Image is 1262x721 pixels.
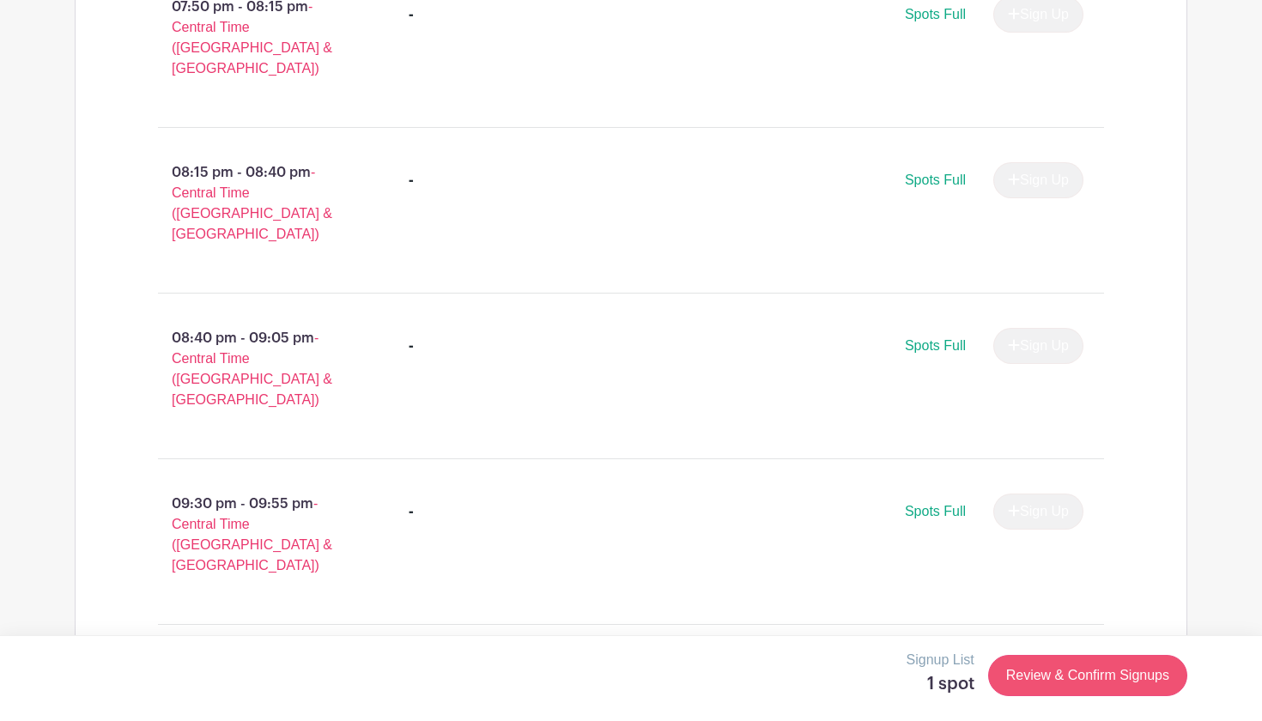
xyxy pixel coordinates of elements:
[988,655,1187,696] a: Review & Confirm Signups
[907,650,974,670] p: Signup List
[130,487,381,583] p: 09:30 pm - 09:55 pm
[905,504,966,518] span: Spots Full
[905,173,966,187] span: Spots Full
[172,496,332,573] span: - Central Time ([GEOGRAPHIC_DATA] & [GEOGRAPHIC_DATA])
[409,4,414,25] div: -
[907,674,974,694] h5: 1 spot
[409,336,414,356] div: -
[130,155,381,251] p: 08:15 pm - 08:40 pm
[172,330,332,407] span: - Central Time ([GEOGRAPHIC_DATA] & [GEOGRAPHIC_DATA])
[905,338,966,353] span: Spots Full
[130,321,381,417] p: 08:40 pm - 09:05 pm
[905,7,966,21] span: Spots Full
[409,170,414,191] div: -
[409,501,414,522] div: -
[172,165,332,241] span: - Central Time ([GEOGRAPHIC_DATA] & [GEOGRAPHIC_DATA])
